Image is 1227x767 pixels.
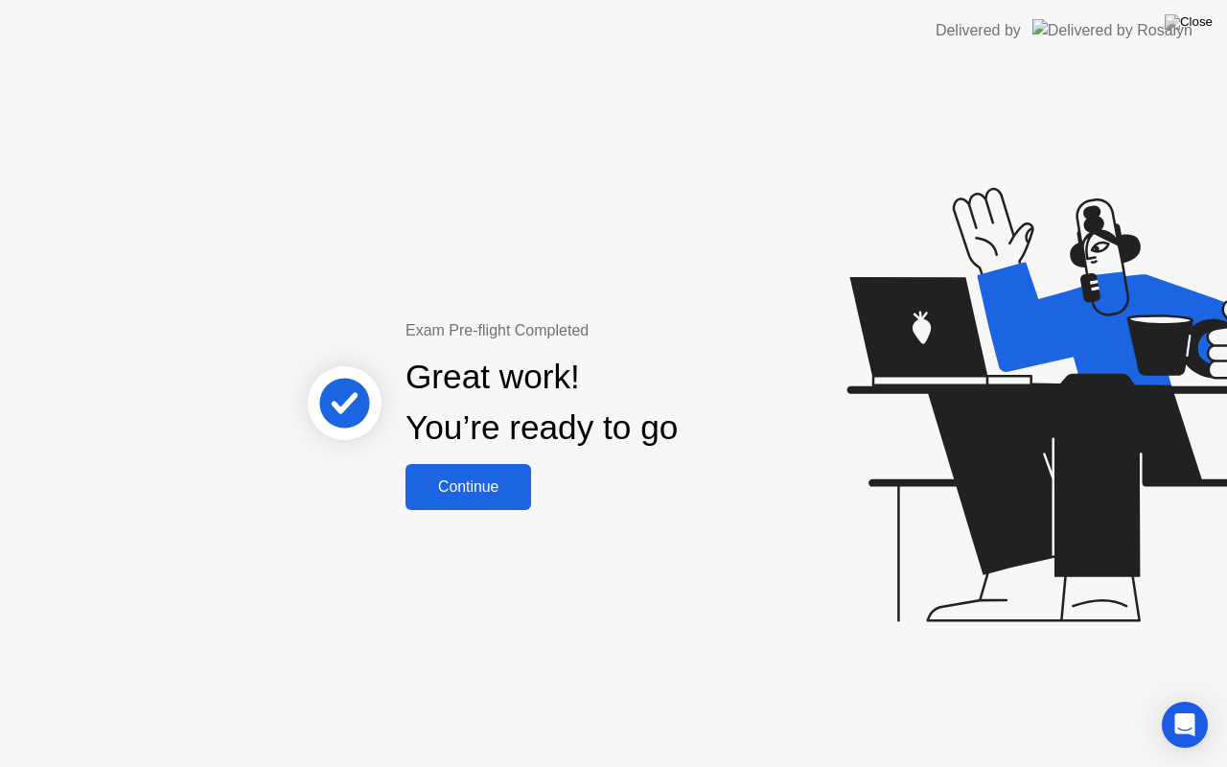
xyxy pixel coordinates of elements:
button: Continue [405,464,531,510]
div: Great work! You’re ready to go [405,352,678,453]
img: Close [1165,14,1213,30]
div: Delivered by [936,19,1021,42]
div: Open Intercom Messenger [1162,702,1208,748]
img: Delivered by Rosalyn [1032,19,1192,41]
div: Exam Pre-flight Completed [405,319,801,342]
div: Continue [411,478,525,496]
